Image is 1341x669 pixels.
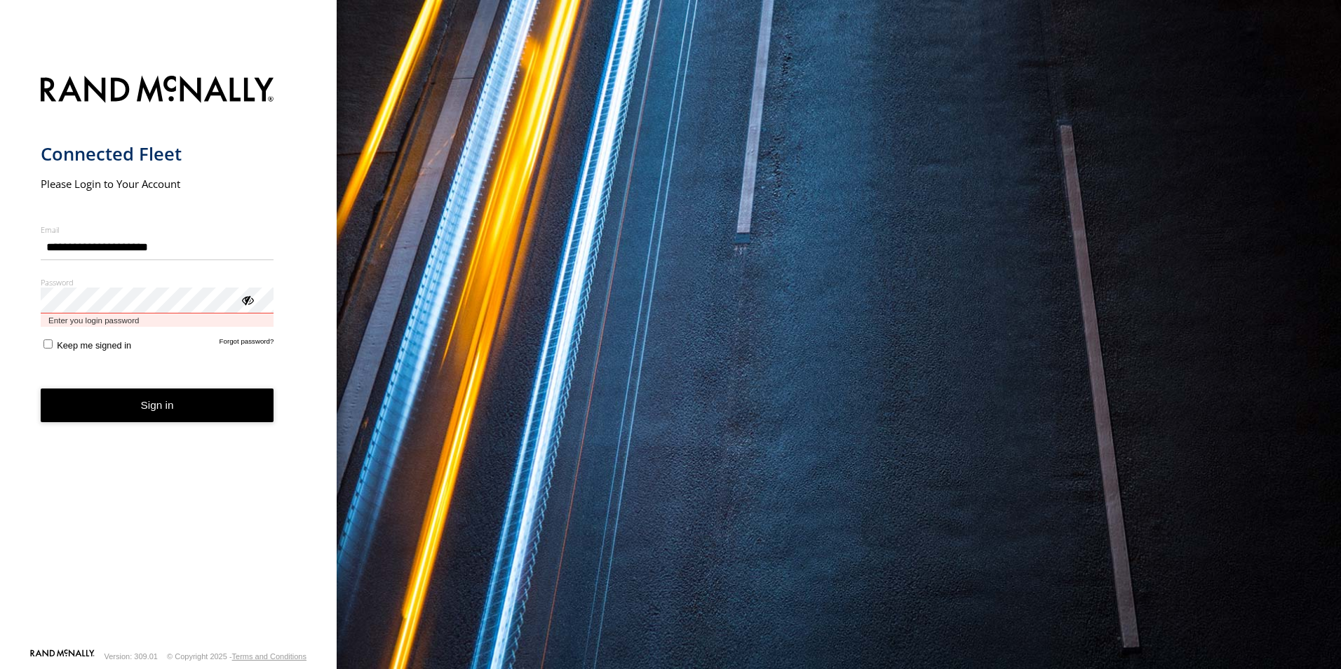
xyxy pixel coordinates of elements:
span: Enter you login password [41,313,274,327]
h2: Please Login to Your Account [41,177,274,191]
div: Version: 309.01 [105,652,158,661]
div: ViewPassword [240,292,254,306]
a: Forgot password? [220,337,274,351]
a: Visit our Website [30,649,95,663]
form: main [41,67,297,648]
h1: Connected Fleet [41,142,274,165]
span: Keep me signed in [57,340,131,351]
label: Email [41,224,274,235]
input: Keep me signed in [43,339,53,349]
a: Terms and Conditions [232,652,306,661]
img: Rand McNally [41,73,274,109]
button: Sign in [41,388,274,423]
div: © Copyright 2025 - [167,652,306,661]
label: Password [41,277,274,288]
